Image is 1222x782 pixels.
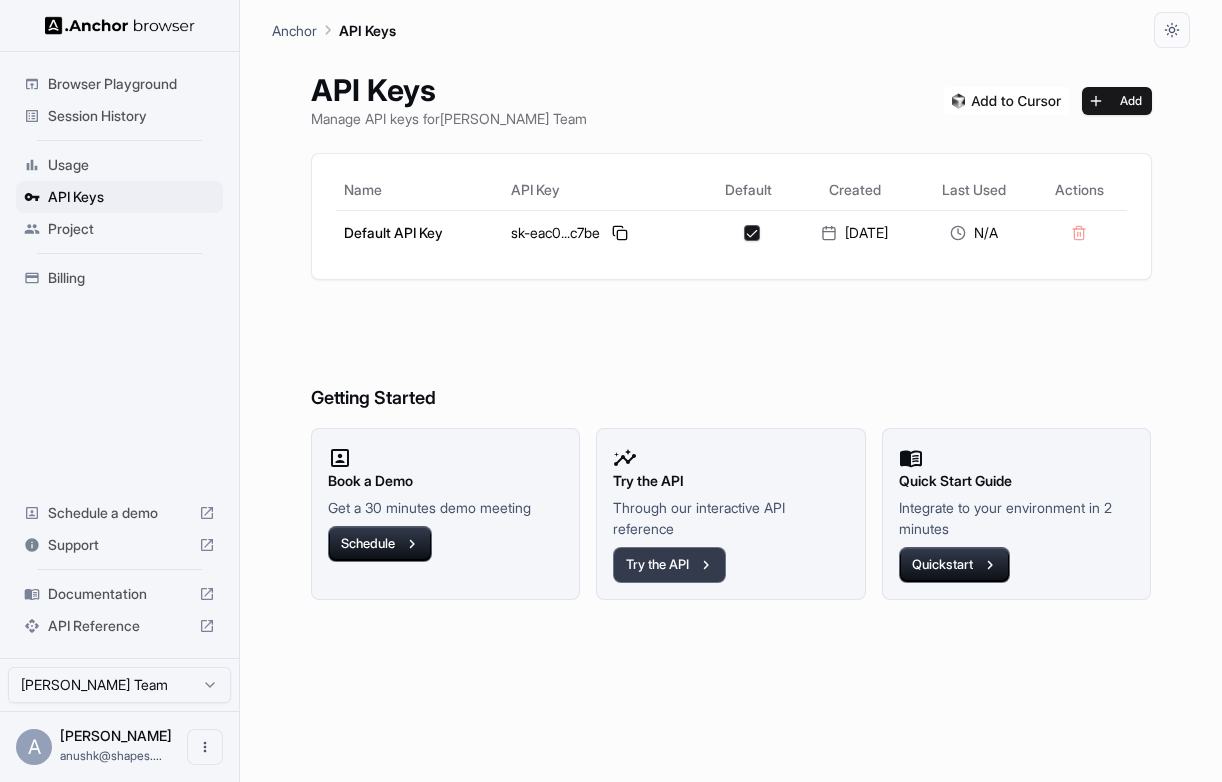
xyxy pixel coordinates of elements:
th: Default [703,170,795,210]
button: Quickstart [899,547,1010,583]
div: API Keys [16,181,223,213]
th: Created [794,170,915,210]
th: Actions [1032,170,1127,210]
p: Through our interactive API reference [613,497,849,539]
p: Integrate to your environment in 2 minutes [899,497,1135,539]
span: anushk@shapes.inc [60,748,162,763]
button: Open menu [187,729,223,765]
h1: API Keys [311,72,587,108]
button: Add [1082,87,1152,115]
h2: Try the API [613,470,849,492]
button: Schedule [328,526,432,562]
span: Anushk Mittal [60,727,172,744]
img: Add anchorbrowser MCP server to Cursor [944,87,1070,115]
div: Schedule a demo [16,497,223,529]
div: Support [16,529,223,561]
span: API Keys [48,187,215,207]
p: Anchor [272,20,317,41]
th: Last Used [915,170,1032,210]
span: Session History [48,106,215,126]
div: sk-eac0...c7be [511,221,695,245]
span: Usage [48,155,215,175]
span: API Reference [48,616,191,636]
p: API Keys [339,20,396,41]
div: Browser Playground [16,68,223,100]
button: Try the API [613,547,726,583]
span: Project [48,219,215,239]
span: Billing [48,268,215,288]
h2: Book a Demo [328,470,564,492]
div: Documentation [16,578,223,610]
p: Manage API keys for [PERSON_NAME] Team [311,108,587,129]
td: Default API Key [336,210,504,255]
div: Project [16,213,223,245]
button: Copy API key [608,221,632,245]
div: Billing [16,262,223,294]
h6: Getting Started [311,304,1152,413]
span: Schedule a demo [48,503,191,523]
div: API Reference [16,610,223,642]
span: Documentation [48,584,191,604]
h2: Quick Start Guide [899,470,1135,492]
th: Name [336,170,504,210]
th: API Key [503,170,703,210]
span: Support [48,535,191,555]
p: Get a 30 minutes demo meeting [328,497,564,518]
span: Browser Playground [48,74,215,94]
div: [DATE] [802,223,907,243]
img: Anchor Logo [45,16,195,35]
div: N/A [923,223,1024,243]
nav: breadcrumb [272,19,396,41]
div: A [16,729,52,765]
div: Usage [16,149,223,181]
div: Session History [16,100,223,132]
